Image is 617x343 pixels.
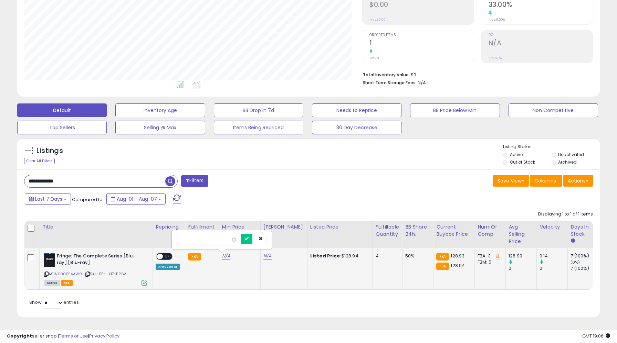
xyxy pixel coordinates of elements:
[478,253,500,259] div: FBA: 3
[509,265,536,272] div: 0
[24,158,55,164] div: Clear All Filters
[478,223,503,238] div: Num of Comp.
[489,39,593,48] h2: N/A
[489,56,502,60] small: Prev: N/A
[263,223,304,231] div: [PERSON_NAME]
[156,264,180,270] div: Amazon AI
[263,253,272,259] a: N/A
[44,253,55,267] img: 319N9ArgGCL._SL40_.jpg
[489,1,593,10] h2: 33.00%
[540,253,567,259] div: 0.14
[509,253,536,259] div: 128.99
[571,265,598,272] div: 7 (100%)
[509,223,534,245] div: Avg Selling Price
[451,253,464,259] span: 128.93
[530,175,562,187] button: Columns
[503,144,600,150] p: Listing States:
[163,254,174,259] span: OFF
[7,333,32,339] strong: Copyright
[571,253,598,259] div: 7 (100%)
[363,70,588,78] li: $0
[405,253,428,259] div: 50%
[558,159,577,165] label: Archived
[510,152,523,157] label: Active
[156,223,182,231] div: Repricing
[451,262,465,269] span: 128.94
[17,103,107,117] button: Default
[59,333,88,339] a: Terms of Use
[376,223,399,238] div: Fulfillable Quantity
[582,333,610,339] span: 2025-08-15 19:06 GMT
[509,103,598,117] button: Non Competitive
[35,196,62,202] span: Last 7 Days
[29,299,79,306] span: Show: entries
[188,253,201,261] small: FBA
[312,121,401,134] button: 30 Day Decrease
[84,271,126,277] span: | SKU: BP-JLH7-PRGV
[44,253,147,285] div: ASIN:
[115,103,205,117] button: Inventory Age
[510,159,535,165] label: Out of Stock
[61,280,73,286] span: FBA
[310,253,342,259] b: Listed Price:
[563,175,593,187] button: Actions
[42,223,150,231] div: Title
[214,121,303,134] button: Items Being Repriced
[558,152,584,157] label: Deactivated
[310,223,370,231] div: Listed Price
[493,175,529,187] button: Save View
[436,223,472,238] div: Current Buybox Price
[369,1,473,10] h2: $0.00
[571,223,596,238] div: Days In Stock
[369,39,473,48] h2: 1
[363,80,417,86] b: Short Term Storage Fees:
[376,253,397,259] div: 4
[418,79,426,86] span: N/A
[58,271,83,277] a: B00B5AAW9I
[369,33,473,37] span: Ordered Items
[89,333,119,339] a: Privacy Policy
[363,72,410,78] b: Total Inventory Value:
[222,223,258,231] div: Min Price
[538,211,593,218] div: Displaying 1 to 1 of 1 items
[222,253,230,259] a: N/A
[405,223,430,238] div: BB Share 24h.
[489,18,505,22] small: Prev: 0.00%
[571,238,575,244] small: Days In Stock.
[7,333,119,340] div: seller snap | |
[478,259,500,265] div: FBM: 5
[106,193,166,205] button: Aug-01 - Aug-07
[188,223,216,231] div: Fulfillment
[369,56,379,60] small: Prev: 0
[36,146,63,156] h5: Listings
[534,177,556,184] span: Columns
[181,175,208,187] button: Filters
[540,265,567,272] div: 0
[312,103,401,117] button: Needs to Reprice
[310,253,367,259] div: $128.94
[25,193,71,205] button: Last 7 Days
[436,253,449,261] small: FBA
[369,18,386,22] small: Prev: $0.00
[410,103,500,117] button: BB Price Below Min
[115,121,205,134] button: Selling @ Max
[57,253,140,267] b: Fringe: The Complete Series [Blu-ray] [Blu-ray]
[489,33,593,37] span: ROI
[436,263,449,270] small: FBA
[571,259,580,265] small: (0%)
[72,196,104,203] span: Compared to:
[540,223,565,231] div: Velocity
[17,121,107,134] button: Top Sellers
[214,103,303,117] button: BB Drop in 7d
[117,196,157,202] span: Aug-01 - Aug-07
[44,280,60,286] span: All listings currently available for purchase on Amazon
